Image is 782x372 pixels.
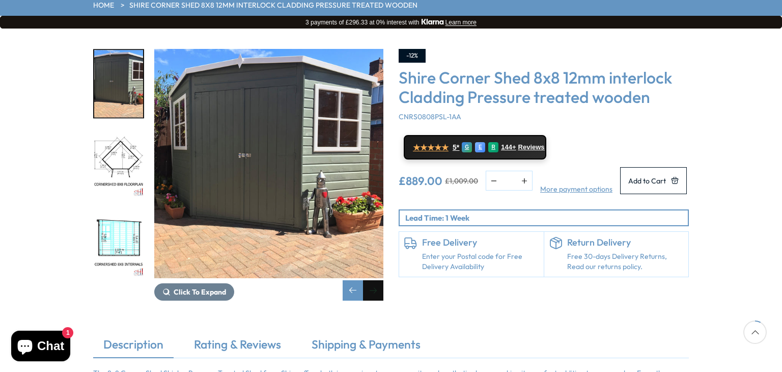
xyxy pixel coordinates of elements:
h3: Shire Corner Shed 8x8 12mm interlock Cladding Pressure treated wooden [399,68,689,107]
span: 144+ [501,143,516,151]
div: Previous slide [343,280,363,301]
img: Cornershed8x8FLOORPLAN_200x200.jpg [94,130,143,198]
div: 4 / 11 [93,208,144,278]
span: ★★★★★ [413,143,449,152]
img: Shire Corner Shed 8x8 12mm interlock Cladding Pressure treated wooden [154,49,383,278]
ins: £889.00 [399,175,442,187]
button: Click To Expand [154,283,234,301]
div: G [462,142,472,152]
div: 2 / 11 [154,49,383,301]
span: Add to Cart [628,177,666,184]
h6: Free Delivery [422,237,539,248]
h6: Return Delivery [567,237,684,248]
a: Description [93,336,174,358]
p: Lead Time: 1 Week [405,212,688,223]
inbox-online-store-chat: Shopify online store chat [8,331,73,364]
a: HOME [93,1,114,11]
div: 2 / 11 [93,49,144,119]
del: £1,009.00 [445,177,478,184]
div: Next slide [363,280,383,301]
p: Free 30-days Delivery Returns, Read our returns policy. [567,252,684,272]
div: -12% [399,49,426,63]
div: E [475,142,485,152]
a: Shire Corner Shed 8x8 12mm interlock Cladding Pressure treated wooden [129,1,417,11]
span: Reviews [518,143,545,151]
button: Add to Cart [620,167,687,194]
a: Shipping & Payments [301,336,431,358]
span: Click To Expand [174,287,226,297]
div: 3 / 11 [93,129,144,199]
a: ★★★★★ 5* G E R 144+ Reviews [404,135,546,160]
div: R [488,142,498,152]
span: CNRS0808PSL-1AA [399,112,461,121]
img: 7x7_8x8PressureTreatedCornerShed_Painted_200x200.jpg [94,50,143,118]
a: Rating & Reviews [184,336,291,358]
a: Enter your Postal code for Free Delivery Availability [422,252,539,272]
img: Cornershed8x8INTERNALS_200x200.jpg [94,209,143,277]
a: More payment options [540,184,612,195]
